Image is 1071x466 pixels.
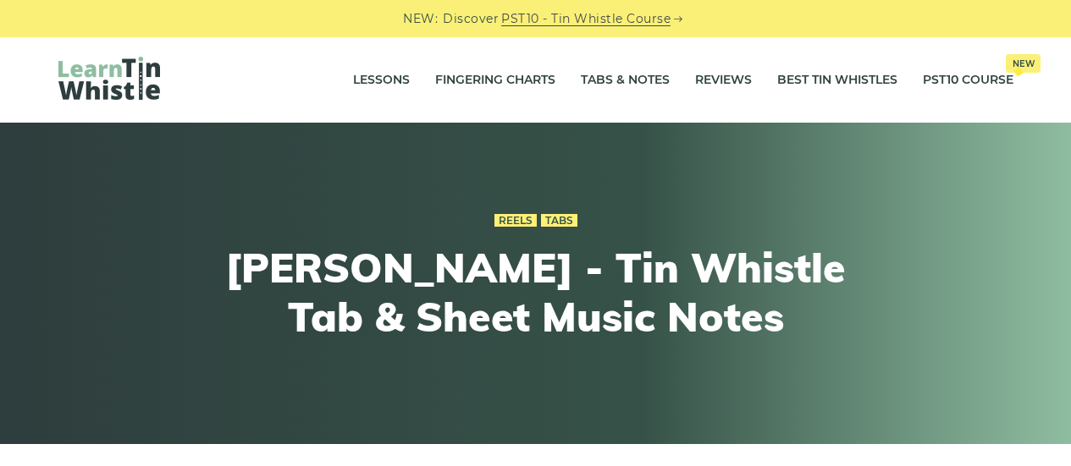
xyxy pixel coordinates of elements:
h1: [PERSON_NAME] - Tin Whistle Tab & Sheet Music Notes [224,244,847,341]
a: Lessons [353,59,410,101]
a: Reels [494,214,537,228]
a: Reviews [695,59,752,101]
a: Tabs [541,214,577,228]
img: LearnTinWhistle.com [58,57,160,100]
a: Best Tin Whistles [777,59,897,101]
a: Tabs & Notes [581,59,670,101]
span: New [1006,54,1041,73]
a: PST10 CourseNew [923,59,1013,101]
a: Fingering Charts [435,59,555,101]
